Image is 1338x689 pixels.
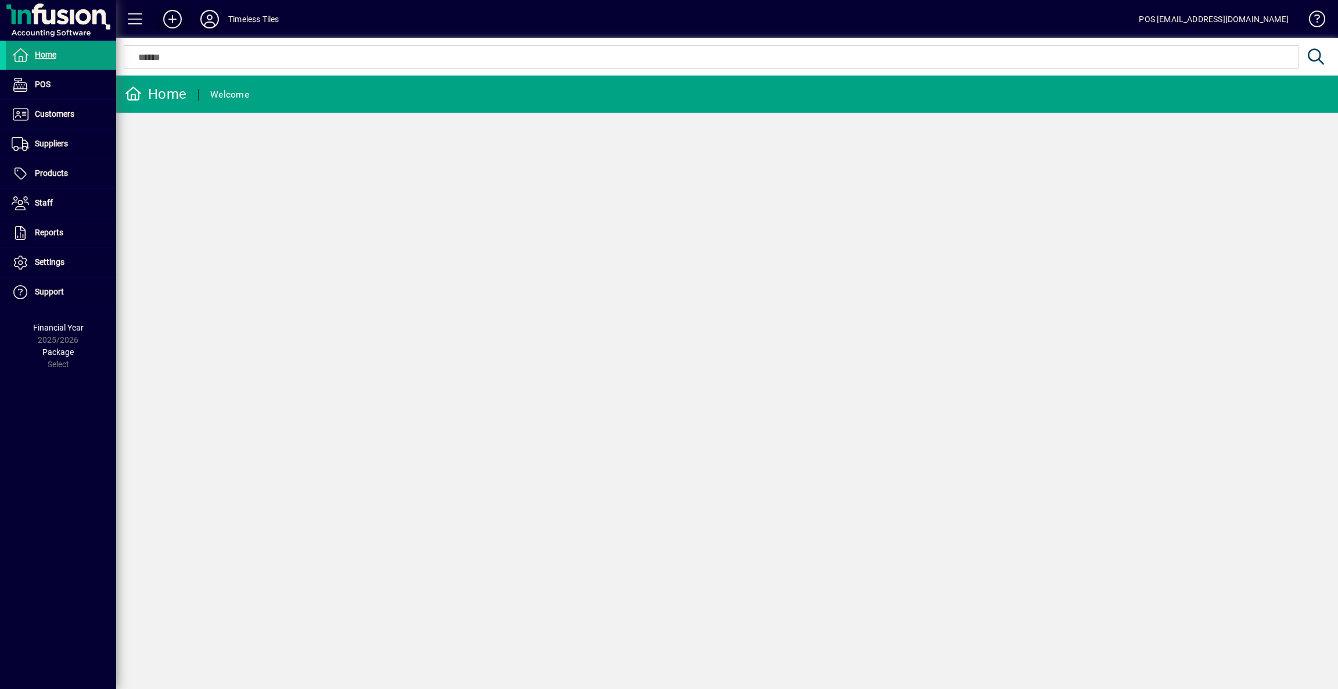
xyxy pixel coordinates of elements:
[42,347,74,357] span: Package
[1300,2,1323,40] a: Knowledge Base
[35,198,53,207] span: Staff
[6,100,116,129] a: Customers
[35,109,74,119] span: Customers
[6,189,116,218] a: Staff
[35,228,63,237] span: Reports
[35,80,51,89] span: POS
[125,85,186,103] div: Home
[228,10,279,28] div: Timeless Tiles
[1139,10,1289,28] div: POS [EMAIL_ADDRESS][DOMAIN_NAME]
[33,323,84,332] span: Financial Year
[210,85,249,104] div: Welcome
[35,287,64,296] span: Support
[6,130,116,159] a: Suppliers
[6,278,116,307] a: Support
[6,70,116,99] a: POS
[191,9,228,30] button: Profile
[6,218,116,247] a: Reports
[6,248,116,277] a: Settings
[35,257,64,267] span: Settings
[35,168,68,178] span: Products
[35,50,56,59] span: Home
[35,139,68,148] span: Suppliers
[154,9,191,30] button: Add
[6,159,116,188] a: Products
